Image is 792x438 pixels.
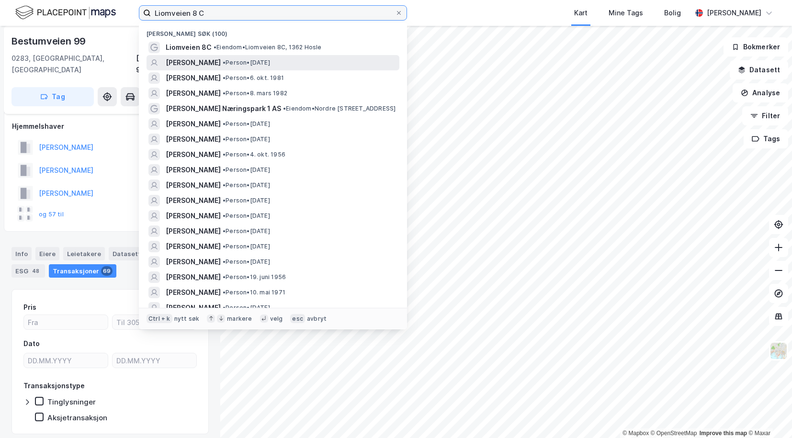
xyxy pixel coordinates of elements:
[166,256,221,268] span: [PERSON_NAME]
[223,227,226,235] span: •
[223,166,270,174] span: Person • [DATE]
[744,129,788,148] button: Tags
[223,212,270,220] span: Person • [DATE]
[651,430,697,437] a: OpenStreetMap
[12,121,208,132] div: Hjemmelshaver
[223,90,287,97] span: Person • 8. mars 1982
[23,302,36,313] div: Pris
[24,353,108,368] input: DD.MM.YYYY
[166,210,221,222] span: [PERSON_NAME]
[15,4,116,21] img: logo.f888ab2527a4732fd821a326f86c7f29.svg
[109,247,145,260] div: Datasett
[113,315,196,329] input: Til 30500000
[769,342,788,360] img: Z
[47,413,107,422] div: Aksjetransaksjon
[223,273,226,281] span: •
[23,380,85,392] div: Transaksjonstype
[223,74,226,81] span: •
[744,392,792,438] iframe: Chat Widget
[101,266,113,276] div: 69
[223,90,226,97] span: •
[223,304,226,311] span: •
[307,315,327,323] div: avbryt
[11,87,94,106] button: Tag
[214,44,322,51] span: Eiendom • Liomveien 8C, 1362 Hosle
[223,258,226,265] span: •
[223,197,270,204] span: Person • [DATE]
[223,135,270,143] span: Person • [DATE]
[166,149,221,160] span: [PERSON_NAME]
[11,247,32,260] div: Info
[166,287,221,298] span: [PERSON_NAME]
[223,181,270,189] span: Person • [DATE]
[214,44,216,51] span: •
[223,59,270,67] span: Person • [DATE]
[227,315,252,323] div: markere
[742,106,788,125] button: Filter
[23,338,40,349] div: Dato
[283,105,396,112] span: Eiendom • Nordre [STREET_ADDRESS]
[223,304,270,312] span: Person • [DATE]
[609,7,643,19] div: Mine Tags
[223,135,226,143] span: •
[223,151,285,158] span: Person • 4. okt. 1956
[223,212,226,219] span: •
[166,103,281,114] span: [PERSON_NAME] Næringspark 1 AS
[47,397,96,406] div: Tinglysninger
[166,57,221,68] span: [PERSON_NAME]
[733,83,788,102] button: Analyse
[223,289,226,296] span: •
[11,264,45,278] div: ESG
[11,53,136,76] div: 0283, [GEOGRAPHIC_DATA], [GEOGRAPHIC_DATA]
[151,6,395,20] input: Søk på adresse, matrikkel, gårdeiere, leietakere eller personer
[700,430,747,437] a: Improve this map
[223,227,270,235] span: Person • [DATE]
[166,118,221,130] span: [PERSON_NAME]
[223,166,226,173] span: •
[166,271,221,283] span: [PERSON_NAME]
[136,53,209,76] div: [GEOGRAPHIC_DATA], 9/16
[223,197,226,204] span: •
[166,225,221,237] span: [PERSON_NAME]
[223,59,226,66] span: •
[63,247,105,260] div: Leietakere
[223,181,226,189] span: •
[166,134,221,145] span: [PERSON_NAME]
[166,302,221,314] span: [PERSON_NAME]
[166,164,221,176] span: [PERSON_NAME]
[35,247,59,260] div: Eiere
[223,273,286,281] span: Person • 19. juni 1956
[223,243,270,250] span: Person • [DATE]
[24,315,108,329] input: Fra
[166,195,221,206] span: [PERSON_NAME]
[11,34,88,49] div: Bestumveien 99
[283,105,286,112] span: •
[223,120,270,128] span: Person • [DATE]
[147,314,172,324] div: Ctrl + k
[30,266,41,276] div: 48
[166,42,212,53] span: Liomveien 8C
[574,7,588,19] div: Kart
[664,7,681,19] div: Bolig
[707,7,761,19] div: [PERSON_NAME]
[223,289,285,296] span: Person • 10. mai 1971
[223,120,226,127] span: •
[223,74,284,82] span: Person • 6. okt. 1981
[166,180,221,191] span: [PERSON_NAME]
[49,264,116,278] div: Transaksjoner
[166,72,221,84] span: [PERSON_NAME]
[730,60,788,79] button: Datasett
[113,353,196,368] input: DD.MM.YYYY
[622,430,649,437] a: Mapbox
[270,315,283,323] div: velg
[724,37,788,56] button: Bokmerker
[223,151,226,158] span: •
[166,88,221,99] span: [PERSON_NAME]
[223,258,270,266] span: Person • [DATE]
[290,314,305,324] div: esc
[139,22,407,40] div: [PERSON_NAME] søk (100)
[174,315,200,323] div: nytt søk
[223,243,226,250] span: •
[166,241,221,252] span: [PERSON_NAME]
